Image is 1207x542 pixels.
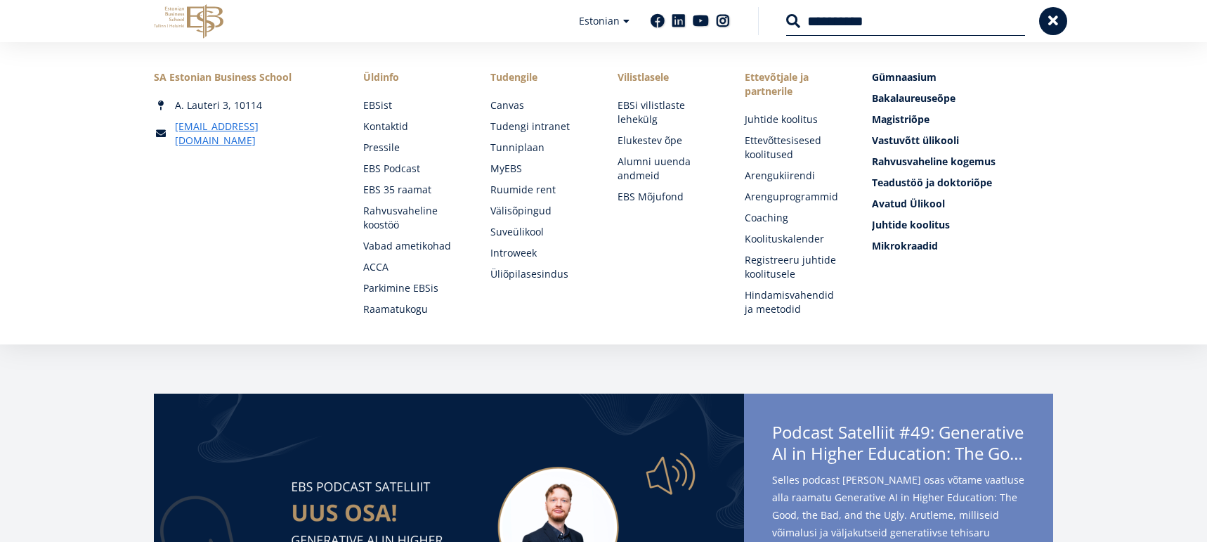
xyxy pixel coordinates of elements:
span: Üldinfo [363,70,462,84]
a: Rahvusvaheline koostöö [363,204,462,232]
a: Parkimine EBSis [363,281,462,295]
a: Canvas [490,98,589,112]
a: Pressile [363,141,462,155]
span: Bakalaureuseõpe [872,91,955,105]
span: Mikrokraadid [872,239,938,252]
a: Youtube [693,14,709,28]
a: Ruumide rent [490,183,589,197]
a: Coaching [745,211,844,225]
a: Välisõpingud [490,204,589,218]
a: Juhtide koolitus [745,112,844,127]
span: Ettevõtjale ja partnerile [745,70,844,98]
a: Koolituskalender [745,232,844,246]
a: Tudengi intranet [490,120,589,134]
a: Juhtide koolitus [872,218,1053,232]
a: Kontaktid [363,120,462,134]
a: EBSist [363,98,462,112]
span: Rahvusvaheline kogemus [872,155,996,168]
a: Facebook [651,14,665,28]
span: Podcast Satelliit #49: Generative [772,422,1025,468]
a: Tudengile [490,70,589,84]
a: MyEBS [490,162,589,176]
a: EBS 35 raamat [363,183,462,197]
a: Mikrokraadid [872,239,1053,253]
a: Tunniplaan [490,141,589,155]
div: SA Estonian Business School [154,70,335,84]
a: Instagram [716,14,730,28]
a: Arenguprogrammid [745,190,844,204]
a: Introweek [490,246,589,260]
a: EBSi vilistlaste lehekülg [618,98,717,127]
span: Vastuvõtt ülikooli [872,134,959,147]
div: A. Lauteri 3, 10114 [154,98,335,112]
a: EBS Mõjufond [618,190,717,204]
a: Arengukiirendi [745,169,844,183]
a: Magistriõpe [872,112,1053,127]
a: Vastuvõtt ülikooli [872,134,1053,148]
a: Bakalaureuseõpe [872,91,1053,105]
a: Rahvusvaheline kogemus [872,155,1053,169]
a: [EMAIL_ADDRESS][DOMAIN_NAME] [175,120,335,148]
span: Gümnaasium [872,70,937,84]
a: Avatud Ülikool [872,197,1053,211]
span: Teadustöö ja doktoriõpe [872,176,992,189]
a: Elukestev õpe [618,134,717,148]
a: Hindamisvahendid ja meetodid [745,288,844,316]
a: Ettevõttesisesed koolitused [745,134,844,162]
a: Suveülikool [490,225,589,239]
a: Teadustöö ja doktoriõpe [872,176,1053,190]
a: Linkedin [672,14,686,28]
a: Üliõpilasesindus [490,267,589,281]
a: Gümnaasium [872,70,1053,84]
span: AI in Higher Education: The Good, the Bad, and the Ugly [772,443,1025,464]
a: Registreeru juhtide koolitusele [745,253,844,281]
a: EBS Podcast [363,162,462,176]
span: Vilistlasele [618,70,717,84]
a: ACCA [363,260,462,274]
span: Avatud Ülikool [872,197,945,210]
a: Vabad ametikohad [363,239,462,253]
a: Raamatukogu [363,302,462,316]
span: Juhtide koolitus [872,218,950,231]
a: Alumni uuenda andmeid [618,155,717,183]
span: Magistriõpe [872,112,929,126]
